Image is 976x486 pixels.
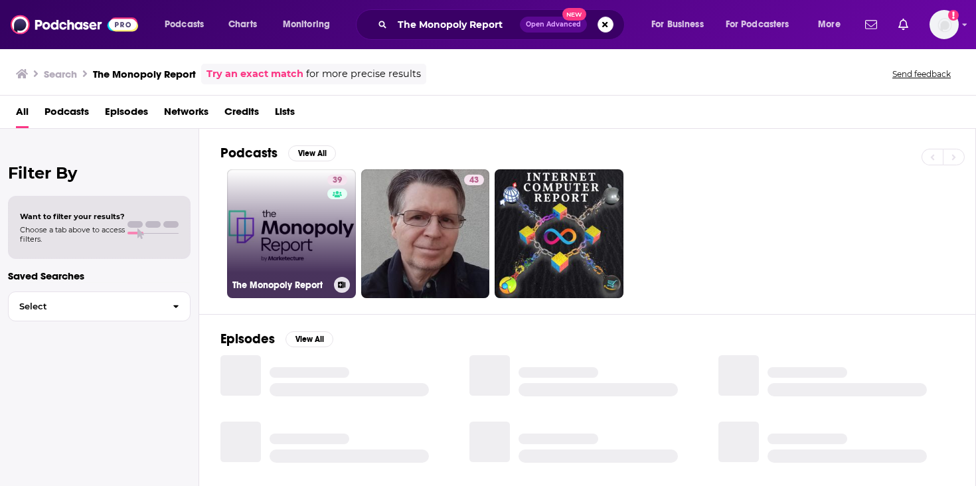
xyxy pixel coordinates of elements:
img: Podchaser - Follow, Share and Rate Podcasts [11,12,138,37]
a: 39 [327,175,347,185]
a: Credits [224,101,259,128]
h2: Podcasts [220,145,278,161]
span: New [562,8,586,21]
button: Show profile menu [930,10,959,39]
a: Try an exact match [206,66,303,82]
button: open menu [809,14,857,35]
a: Show notifications dropdown [860,13,882,36]
a: 43 [464,175,484,185]
button: Open AdvancedNew [520,17,587,33]
a: 39The Monopoly Report [227,169,356,298]
div: Search podcasts, credits, & more... [368,9,637,40]
button: Select [8,291,191,321]
button: Send feedback [888,68,955,80]
span: Choose a tab above to access filters. [20,225,125,244]
span: For Podcasters [726,15,789,34]
button: open menu [155,14,221,35]
h3: Search [44,68,77,80]
span: Charts [228,15,257,34]
span: Podcasts [165,15,204,34]
a: 43 [361,169,490,298]
span: Select [9,302,162,311]
button: open menu [717,14,809,35]
button: View All [285,331,333,347]
a: Episodes [105,101,148,128]
button: open menu [274,14,347,35]
span: Logged in as derettb [930,10,959,39]
span: For Business [651,15,704,34]
button: open menu [642,14,720,35]
span: Monitoring [283,15,330,34]
span: Want to filter your results? [20,212,125,221]
h2: Episodes [220,331,275,347]
a: Show notifications dropdown [893,13,914,36]
a: Lists [275,101,295,128]
h3: The Monopoly Report [93,68,196,80]
a: EpisodesView All [220,331,333,347]
p: Saved Searches [8,270,191,282]
h3: The Monopoly Report [232,280,329,291]
a: Podcasts [44,101,89,128]
span: 43 [469,174,479,187]
span: for more precise results [306,66,421,82]
a: Charts [220,14,265,35]
button: View All [288,145,336,161]
a: All [16,101,29,128]
a: Networks [164,101,208,128]
h2: Filter By [8,163,191,183]
span: More [818,15,841,34]
span: 39 [333,174,342,187]
img: User Profile [930,10,959,39]
input: Search podcasts, credits, & more... [392,14,520,35]
span: Open Advanced [526,21,581,28]
a: PodcastsView All [220,145,336,161]
svg: Add a profile image [948,10,959,21]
